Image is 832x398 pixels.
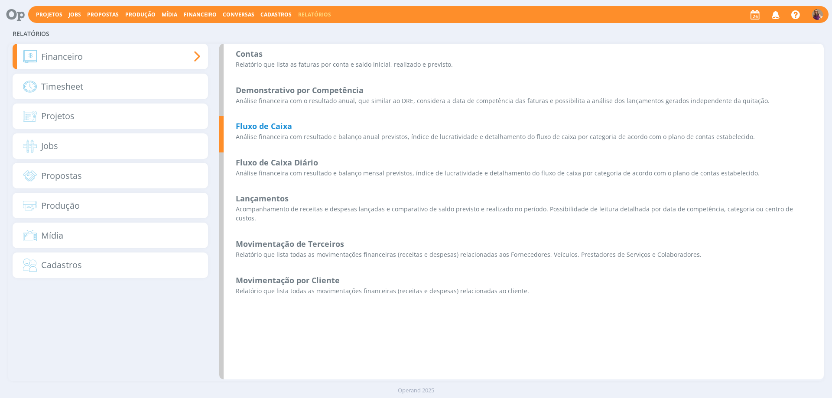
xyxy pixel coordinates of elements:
[87,11,119,18] a: Propostas
[298,11,331,18] a: Relatórios
[258,11,294,18] button: Cadastros
[236,286,812,295] p: Relatório que lista todas as movimentações financeiras (receitas e despesas) relacionadas ao clie...
[236,121,292,131] b: Fluxo de Caixa
[219,234,824,270] a: Movimentação de TerceirosRelatório que lista todas as movimentações financeiras (receitas e despe...
[812,7,823,22] button: A
[184,11,217,18] span: Financeiro
[13,30,49,38] span: Relatórios
[812,9,823,20] img: A
[236,157,318,168] b: Fluxo de Caixa Diário
[23,169,37,183] img: relat-deals.png
[23,50,37,64] img: relat-financial.png
[41,229,63,242] span: Mídia
[236,193,289,204] b: Lançamentos
[219,116,824,152] a: Fluxo de CaixaAnálise financeira com resultado e balanço anual previstos, índice de lucratividade...
[219,270,824,307] a: Movimentação por ClienteRelatório que lista todas as movimentações financeiras (receitas e despes...
[41,80,83,93] span: Timesheet
[123,11,158,18] button: Produção
[260,11,292,18] span: Cadastros
[236,60,812,69] p: Relatório que lista as faturas por conta e saldo inicial, realizado e previsto.
[219,189,824,234] a: LançamentosAcompanhamento de receitas e despesas lançadas e comparativo de saldo previsto e reali...
[36,11,62,18] a: Projetos
[23,80,37,94] img: relat-timesheet.png
[219,44,824,80] a: ContasRelatório que lista as faturas por conta e saldo inicial, realizado e previsto.
[41,259,82,272] span: Cadastros
[23,229,37,243] img: relat-media.png
[41,110,75,123] span: Projetos
[23,259,37,272] img: relat-people.png
[223,11,254,18] a: Conversas
[236,204,812,223] p: Acompanhamento de receitas e despesas lançadas e comparativo de saldo previsto e realizado no per...
[296,11,334,18] button: Relatórios
[41,139,58,152] span: Jobs
[66,11,84,18] button: Jobs
[33,11,65,18] button: Projetos
[236,239,344,249] b: Movimentação de Terceiros
[236,85,364,95] b: Demonstrativo por Competência
[236,49,263,59] b: Contas
[220,11,257,18] button: Conversas
[236,250,812,259] p: Relatório que lista todas as movimentações financeiras (receitas e despesas) relacionadas aos For...
[236,168,812,178] p: Análise financeira com resultado e balanço mensal previstos, índice de lucratividade e detalhamen...
[219,152,824,189] a: Fluxo de Caixa DiárioAnálise financeira com resultado e balanço mensal previstos, índice de lucra...
[41,199,80,212] span: Produção
[236,275,340,285] b: Movimentação por Cliente
[84,11,121,18] button: Propostas
[236,132,812,141] p: Análise financeira com resultado e balanço anual previstos, índice de lucratividade e detalhament...
[219,80,824,116] a: Demonstrativo por CompetênciaAnálise financeira com o resultado anual, que similar ao DRE, consid...
[68,11,81,18] a: Jobs
[181,11,219,18] button: Financeiro
[162,11,177,18] a: Mídia
[41,169,82,182] span: Propostas
[236,96,812,105] p: Análise financeira com o resultado anual, que similar ao DRE, considera a data de competência das...
[159,11,180,18] button: Mídia
[23,111,37,122] img: relat-project.png
[23,201,37,211] img: relat-production.png
[41,50,83,63] span: Financeiro
[125,11,156,18] a: Produção
[23,139,37,153] img: relat-jobs.png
